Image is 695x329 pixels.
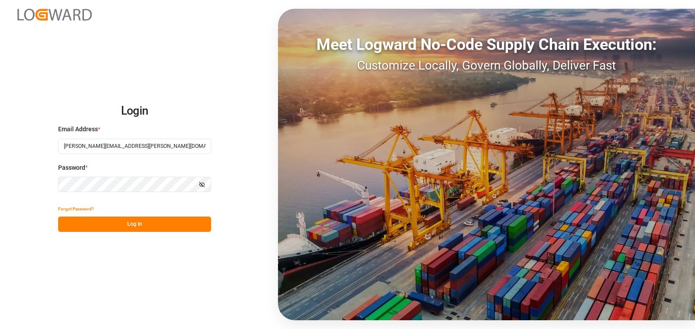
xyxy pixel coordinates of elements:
span: Email Address [58,125,98,134]
h2: Login [58,97,211,125]
button: Forgot Password? [58,201,94,217]
div: Meet Logward No-Code Supply Chain Execution: [278,33,695,56]
input: Enter your email [58,139,211,154]
img: Logward_new_orange.png [17,9,92,21]
button: Log In [58,217,211,232]
div: Customize Locally, Govern Globally, Deliver Fast [278,56,695,75]
span: Password [58,163,85,172]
